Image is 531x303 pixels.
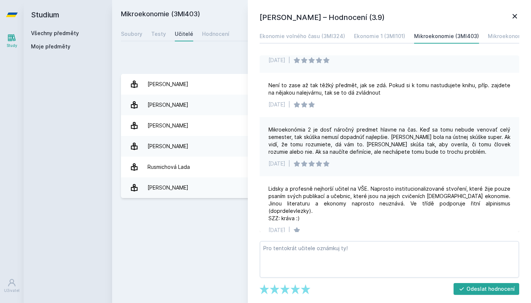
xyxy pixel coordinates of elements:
[151,30,166,38] div: Testy
[175,30,193,38] div: Učitelé
[121,30,142,38] div: Soubory
[121,136,522,157] a: [PERSON_NAME] 1 hodnocení 5.0
[31,30,79,36] a: Všechny předměty
[288,57,290,64] div: |
[147,180,188,195] div: [PERSON_NAME]
[268,160,285,167] div: [DATE]
[268,82,510,96] div: Není to zase až tak těžký předmět, jak se zdá. Pokud si k tomu nastudujete knihu, příp. zajdete n...
[147,118,188,133] div: [PERSON_NAME]
[121,115,522,136] a: [PERSON_NAME] 1 hodnocení 1.0
[268,57,285,64] div: [DATE]
[121,74,522,95] a: [PERSON_NAME] 1 hodnocení 5.0
[147,77,188,92] div: [PERSON_NAME]
[288,160,290,167] div: |
[268,126,510,156] div: Mikroekonómia 2 je dosť náročný predmet hlavne na čas. Keď sa tomu nebude venovať celý semester, ...
[121,95,522,115] a: [PERSON_NAME] 7 hodnocení 3.9
[1,275,22,297] a: Uživatel
[268,101,285,108] div: [DATE]
[147,139,188,154] div: [PERSON_NAME]
[121,177,522,198] a: [PERSON_NAME] 3 hodnocení 4.0
[147,98,188,112] div: [PERSON_NAME]
[31,43,70,50] span: Moje předměty
[288,101,290,108] div: |
[4,288,20,293] div: Uživatel
[175,27,193,41] a: Učitelé
[202,27,229,41] a: Hodnocení
[151,27,166,41] a: Testy
[121,27,142,41] a: Soubory
[1,30,22,52] a: Study
[7,43,17,48] div: Study
[268,185,510,222] div: Lidsky a profesně nejhorší učitel na VŠE. Naprosto institucionalizované stvoření, které žije pouz...
[121,9,440,21] h2: Mikroekonomie (3MI403)
[121,157,522,177] a: Rusmichová Lada 1 hodnocení 5.0
[147,160,190,174] div: Rusmichová Lada
[202,30,229,38] div: Hodnocení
